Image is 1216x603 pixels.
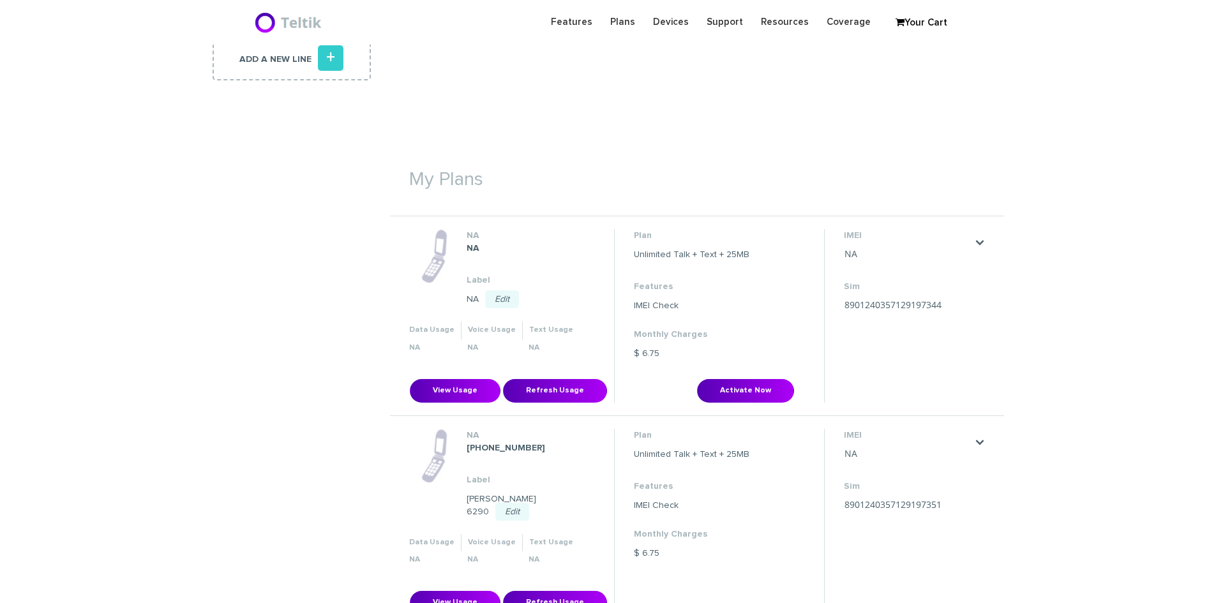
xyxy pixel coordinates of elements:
th: NA [461,551,522,569]
dt: NA [467,229,594,242]
a: Features [542,10,601,34]
dd: Unlimited Talk + Text + 25MB [634,248,749,261]
i: + [318,45,343,71]
a: Coverage [818,10,880,34]
dt: Features [634,480,749,493]
a: Resources [752,10,818,34]
th: Voice Usage [461,534,522,551]
dt: Label [467,274,594,287]
a: . [975,437,985,447]
button: Activate Now [697,379,794,403]
a: Edit [495,503,529,521]
a: Devices [644,10,698,34]
dt: IMEI [844,429,972,442]
img: phone [421,229,447,283]
th: Voice Usage [461,322,522,339]
dd: NA [467,293,594,306]
dd: IMEI Check [634,499,749,512]
button: Refresh Usage [503,379,607,403]
dt: Sim [844,280,972,293]
th: Text Usage [522,322,580,339]
th: NA [403,339,462,357]
a: . [975,237,985,248]
a: Support [698,10,752,34]
a: Edit [485,290,519,308]
th: NA [522,551,580,569]
th: NA [461,339,522,357]
th: Data Usage [403,534,462,551]
dd: [PERSON_NAME] 6290 [467,493,594,518]
strong: NA [467,244,479,253]
strong: [PHONE_NUMBER] [467,443,545,452]
button: View Usage [410,379,500,403]
a: Plans [601,10,644,34]
a: Add a new line+ [213,36,371,80]
dt: IMEI [844,229,972,242]
dt: NA [467,429,594,442]
dt: Monthly Charges [634,528,749,540]
img: BriteX [254,10,325,35]
dd: $ 6.75 [634,347,749,360]
dd: IMEI Check [634,299,749,312]
dd: Unlimited Talk + Text + 25MB [634,448,749,461]
img: phone [421,429,447,483]
th: Data Usage [403,322,462,339]
dt: Monthly Charges [634,328,749,341]
h1: My Plans [390,150,1004,197]
dt: Plan [634,429,749,442]
th: NA [522,339,580,357]
dt: Sim [844,480,972,493]
dt: Features [634,280,749,293]
dt: Plan [634,229,749,242]
th: Text Usage [522,534,580,551]
th: NA [403,551,462,569]
dt: Label [467,473,594,486]
a: Your Cart [889,13,953,33]
dd: $ 6.75 [634,547,749,560]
